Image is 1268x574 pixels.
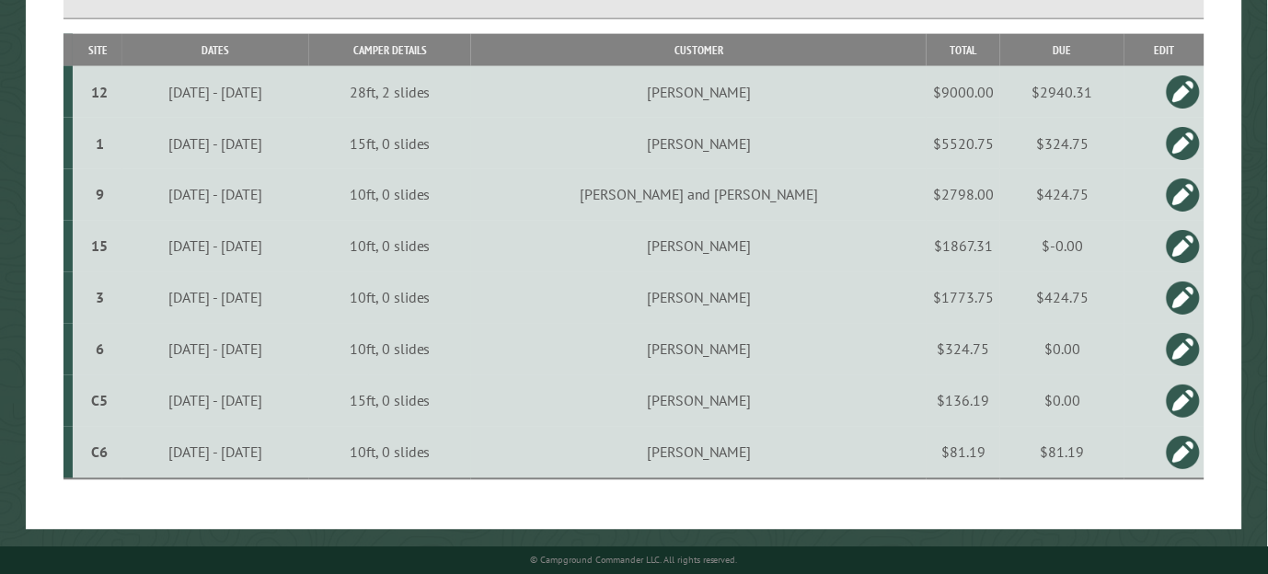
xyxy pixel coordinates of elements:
[471,34,927,66] th: Customer
[927,34,1000,66] th: Total
[471,324,927,375] td: [PERSON_NAME]
[471,221,927,272] td: [PERSON_NAME]
[1000,221,1124,272] td: $-0.00
[927,375,1000,427] td: $136.19
[73,34,122,66] th: Site
[1000,66,1124,118] td: $2940.31
[309,34,471,66] th: Camper Details
[1124,34,1205,66] th: Edit
[80,340,120,359] div: 6
[309,118,471,169] td: 15ft, 0 slides
[122,34,308,66] th: Dates
[309,221,471,272] td: 10ft, 0 slides
[927,272,1000,324] td: $1773.75
[80,237,120,256] div: 15
[80,289,120,307] div: 3
[80,83,120,101] div: 12
[309,66,471,118] td: 28ft, 2 slides
[1000,375,1124,427] td: $0.00
[1000,272,1124,324] td: $424.75
[80,392,120,410] div: C5
[927,169,1000,221] td: $2798.00
[927,118,1000,169] td: $5520.75
[309,272,471,324] td: 10ft, 0 slides
[471,375,927,427] td: [PERSON_NAME]
[126,443,306,462] div: [DATE] - [DATE]
[309,324,471,375] td: 10ft, 0 slides
[126,340,306,359] div: [DATE] - [DATE]
[927,66,1000,118] td: $9000.00
[1000,324,1124,375] td: $0.00
[126,392,306,410] div: [DATE] - [DATE]
[309,375,471,427] td: 15ft, 0 slides
[126,134,306,153] div: [DATE] - [DATE]
[471,427,927,479] td: [PERSON_NAME]
[530,554,738,566] small: © Campground Commander LLC. All rights reserved.
[1000,427,1124,479] td: $81.19
[471,272,927,324] td: [PERSON_NAME]
[80,443,120,462] div: C6
[1000,169,1124,221] td: $424.75
[471,169,927,221] td: [PERSON_NAME] and [PERSON_NAME]
[471,66,927,118] td: [PERSON_NAME]
[927,427,1000,479] td: $81.19
[126,237,306,256] div: [DATE] - [DATE]
[309,427,471,479] td: 10ft, 0 slides
[471,118,927,169] td: [PERSON_NAME]
[1000,118,1124,169] td: $324.75
[927,324,1000,375] td: $324.75
[309,169,471,221] td: 10ft, 0 slides
[126,289,306,307] div: [DATE] - [DATE]
[80,134,120,153] div: 1
[927,221,1000,272] td: $1867.31
[80,186,120,204] div: 9
[1000,34,1124,66] th: Due
[126,83,306,101] div: [DATE] - [DATE]
[126,186,306,204] div: [DATE] - [DATE]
